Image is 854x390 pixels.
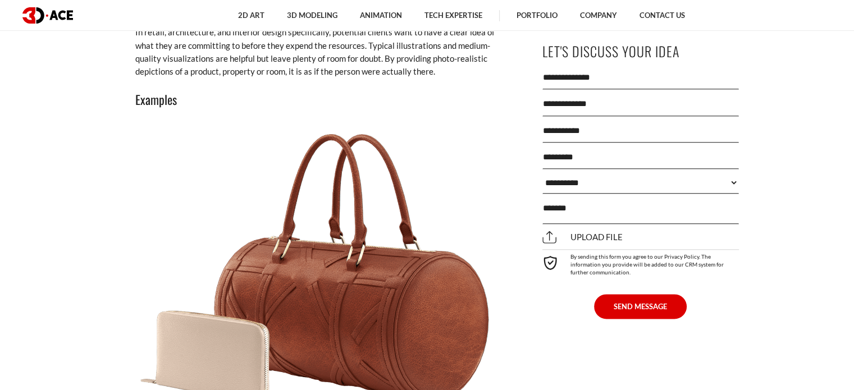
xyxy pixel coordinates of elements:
[135,90,506,109] h3: Examples
[542,249,739,276] div: By sending this form you agree to our Privacy Policy. The information you provide will be added t...
[594,294,687,319] button: SEND MESSAGE
[135,13,506,79] p: Photorealism shows its strength when it comes to retail, architectural and enterprise visualizati...
[542,232,623,242] span: Upload file
[542,39,739,64] p: Let's Discuss Your Idea
[22,7,73,24] img: logo dark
